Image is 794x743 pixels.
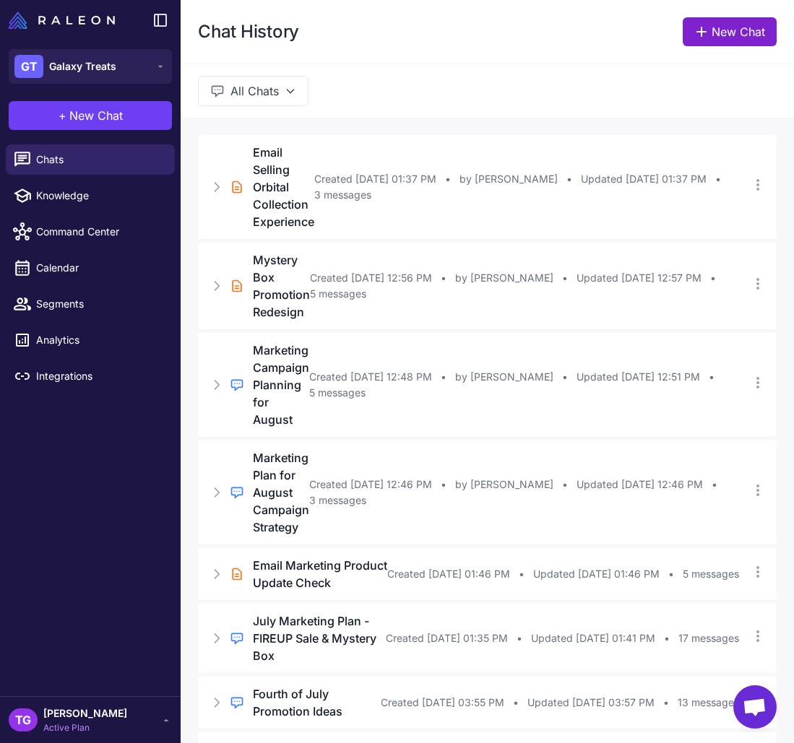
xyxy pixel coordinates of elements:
span: Segments [36,296,163,312]
h3: Fourth of July Promotion Ideas [253,685,381,720]
span: • [445,171,451,187]
span: Updated [DATE] 03:57 PM [527,695,655,711]
span: 3 messages [309,492,366,508]
span: • [709,369,715,385]
span: by [PERSON_NAME] [455,369,553,385]
span: 5 messages [309,385,366,401]
span: Calendar [36,260,163,276]
span: • [664,630,670,646]
h3: Marketing Campaign Planning for August [253,342,309,428]
span: Created [DATE] 12:48 PM [309,369,432,385]
a: Calendar [6,253,175,283]
span: 13 messages [678,695,739,711]
span: • [562,477,568,492]
span: Created [DATE] 12:56 PM [310,270,432,286]
span: • [513,695,519,711]
span: New Chat [69,107,123,124]
h3: Email Selling Orbital Collection Experience [253,144,314,230]
h3: Mystery Box Promotion Redesign [253,251,310,321]
span: • [710,270,716,286]
span: Integrations [36,368,163,384]
div: GT [14,55,43,78]
span: Updated [DATE] 12:51 PM [577,369,700,385]
h1: Chat History [198,20,299,43]
span: • [441,369,446,385]
div: TG [9,708,38,731]
span: + [59,107,66,124]
span: • [441,270,446,286]
span: Created [DATE] 01:37 PM [314,171,436,187]
span: by [PERSON_NAME] [455,270,553,286]
span: Command Center [36,224,163,240]
span: by [PERSON_NAME] [455,477,553,492]
span: [PERSON_NAME] [43,705,127,721]
span: Updated [DATE] 01:46 PM [533,566,660,582]
span: • [517,630,522,646]
h3: July Marketing Plan - FIREUP Sale & Mystery Box [253,612,386,664]
a: Integrations [6,361,175,391]
span: Active Plan [43,721,127,734]
span: • [562,270,568,286]
span: • [566,171,572,187]
span: Created [DATE] 01:46 PM [387,566,510,582]
span: • [519,566,525,582]
a: Analytics [6,325,175,355]
span: • [663,695,669,711]
span: • [712,477,717,492]
a: New Chat [683,17,777,46]
a: Chats [6,144,175,175]
button: GTGalaxy Treats [9,49,172,84]
span: Created [DATE] 03:55 PM [381,695,504,711]
span: 5 messages [310,286,366,302]
span: • [715,171,721,187]
span: Created [DATE] 12:46 PM [309,477,432,492]
a: Open chat [733,685,777,729]
span: • [441,477,446,492]
span: Created [DATE] 01:35 PM [386,630,508,646]
span: Chats [36,152,163,168]
span: Updated [DATE] 01:37 PM [581,171,707,187]
button: +New Chat [9,101,172,130]
a: Knowledge [6,181,175,211]
span: by [PERSON_NAME] [459,171,558,187]
span: Updated [DATE] 12:57 PM [577,270,702,286]
img: Raleon Logo [9,12,115,29]
a: Segments [6,289,175,319]
span: Updated [DATE] 12:46 PM [577,477,703,492]
span: 3 messages [314,187,371,203]
span: Galaxy Treats [49,58,116,74]
span: Analytics [36,332,163,348]
span: Updated [DATE] 01:41 PM [531,630,655,646]
span: 17 messages [678,630,739,646]
button: All Chats [198,76,308,106]
span: Knowledge [36,188,163,204]
span: • [668,566,674,582]
span: • [562,369,568,385]
h3: Email Marketing Product Update Check [253,557,387,591]
h3: Marketing Plan for August Campaign Strategy [253,449,309,536]
a: Command Center [6,217,175,247]
span: 5 messages [683,566,739,582]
